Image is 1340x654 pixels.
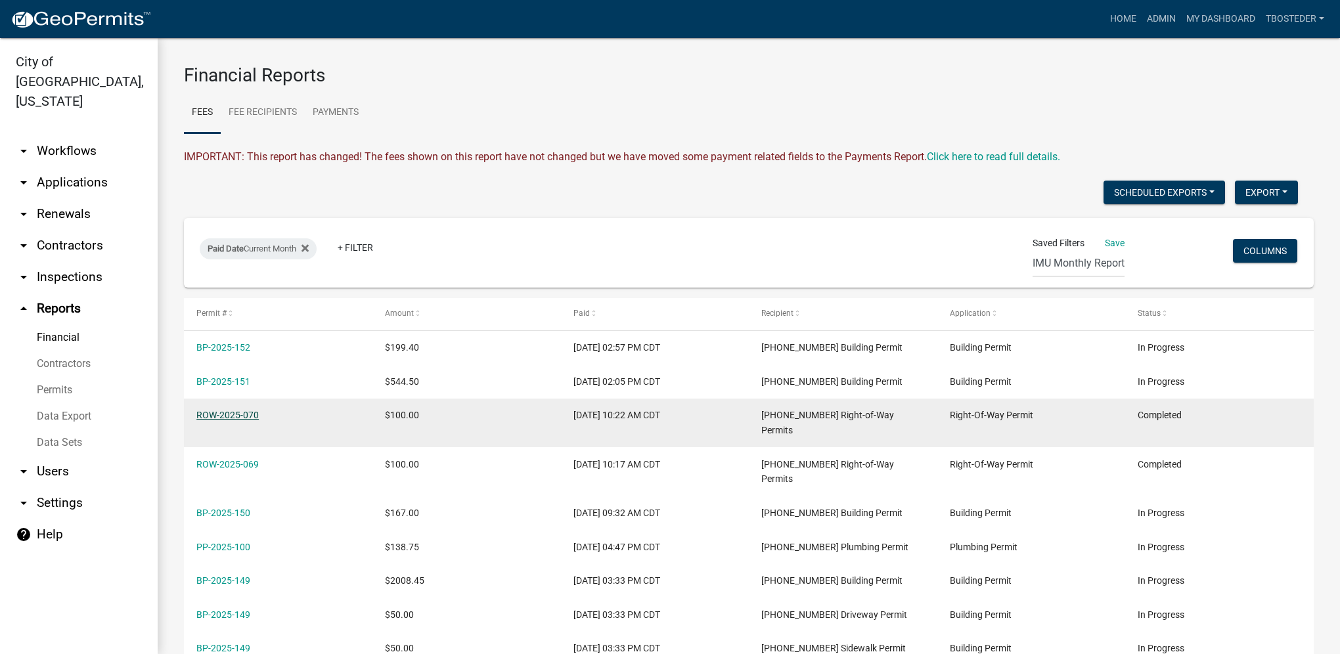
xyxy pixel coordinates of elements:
span: In Progress [1138,508,1184,518]
span: $100.00 [385,410,419,420]
a: PP-2025-100 [196,542,250,552]
span: Building Permit [950,508,1012,518]
a: Fees [184,92,221,134]
i: arrow_drop_down [16,206,32,222]
span: In Progress [1138,542,1184,552]
button: Scheduled Exports [1104,181,1225,204]
datatable-header-cell: Application [937,298,1126,330]
wm-modal-confirm: Upcoming Changes to Daily Fees Report [927,150,1060,163]
span: $50.00 [385,643,414,653]
span: 001-1700-41200 Building Permit [761,376,903,387]
a: BP-2025-149 [196,643,250,653]
a: ROW-2025-069 [196,459,259,469]
span: 001-1700-41360 Right-of-Way Permits [761,459,894,485]
a: Payments [305,92,367,134]
a: Save [1105,238,1125,248]
div: [DATE] 02:05 PM CDT [573,374,736,389]
button: Export [1235,181,1298,204]
a: Fee Recipients [221,92,305,134]
span: 001-1700-41200 Building Permit [761,575,903,586]
span: $2008.45 [385,575,424,586]
div: [DATE] 03:33 PM CDT [573,607,736,622]
span: Paid [573,309,590,318]
a: + Filter [327,236,384,259]
span: 001-1700-41360 Right-of-Way Permits [761,410,894,435]
span: Amount [385,309,414,318]
div: [DATE] 04:47 PM CDT [573,540,736,555]
i: arrow_drop_down [16,464,32,479]
span: In Progress [1138,643,1184,653]
div: Current Month [200,238,317,259]
i: arrow_drop_down [16,143,32,159]
a: ROW-2025-070 [196,410,259,420]
datatable-header-cell: Amount [372,298,561,330]
datatable-header-cell: Recipient [749,298,937,330]
span: $138.75 [385,542,419,552]
span: Right-Of-Way Permit [950,459,1033,469]
span: Building Permit [950,609,1012,620]
span: Building Permit [950,643,1012,653]
a: BP-2025-150 [196,508,250,518]
span: Completed [1138,410,1182,420]
datatable-header-cell: Status [1125,298,1314,330]
a: Click here to read full details. [927,150,1060,163]
span: Building Permit [950,575,1012,586]
i: arrow_drop_down [16,238,32,253]
a: tbosteder [1261,7,1329,32]
i: arrow_drop_down [16,495,32,511]
i: arrow_drop_up [16,301,32,316]
div: [DATE] 10:17 AM CDT [573,457,736,472]
span: Completed [1138,459,1182,469]
span: Application [950,309,991,318]
a: BP-2025-149 [196,575,250,586]
span: 001-1700-41200 Building Permit [761,508,903,518]
a: BP-2025-149 [196,609,250,620]
a: BP-2025-151 [196,376,250,387]
span: $100.00 [385,459,419,469]
i: arrow_drop_down [16,175,32,190]
a: BP-2025-152 [196,342,250,353]
div: IMPORTANT: This report has changed! The fees shown on this report have not changed but we have mo... [184,149,1314,165]
datatable-header-cell: Paid [560,298,749,330]
i: help [16,527,32,542]
span: Recipient [761,309,793,318]
span: In Progress [1138,376,1184,387]
span: $50.00 [385,609,414,620]
span: $167.00 [385,508,419,518]
span: Building Permit [950,376,1012,387]
span: 001-1700-41160 Plumbing Permit [761,542,908,552]
a: Home [1105,7,1142,32]
span: $544.50 [385,376,419,387]
div: [DATE] 10:22 AM CDT [573,408,736,423]
span: Saved Filters [1033,236,1084,250]
span: Plumbing Permit [950,542,1017,552]
h3: Financial Reports [184,64,1314,87]
div: [DATE] 09:32 AM CDT [573,506,736,521]
button: Columns [1233,239,1297,263]
span: Permit # [196,309,227,318]
span: In Progress [1138,575,1184,586]
span: 001-1700-41220 Driveway Permit [761,609,907,620]
div: [DATE] 02:57 PM CDT [573,340,736,355]
span: Paid Date [208,244,244,253]
span: In Progress [1138,609,1184,620]
span: 001-1700-41230 Sidewalk Permit [761,643,906,653]
span: In Progress [1138,342,1184,353]
a: My Dashboard [1181,7,1261,32]
a: Admin [1142,7,1181,32]
div: [DATE] 03:33 PM CDT [573,573,736,588]
span: Right-Of-Way Permit [950,410,1033,420]
i: arrow_drop_down [16,269,32,285]
datatable-header-cell: Permit # [184,298,372,330]
span: 001-1700-41200 Building Permit [761,342,903,353]
span: $199.40 [385,342,419,353]
span: Status [1138,309,1161,318]
span: Building Permit [950,342,1012,353]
